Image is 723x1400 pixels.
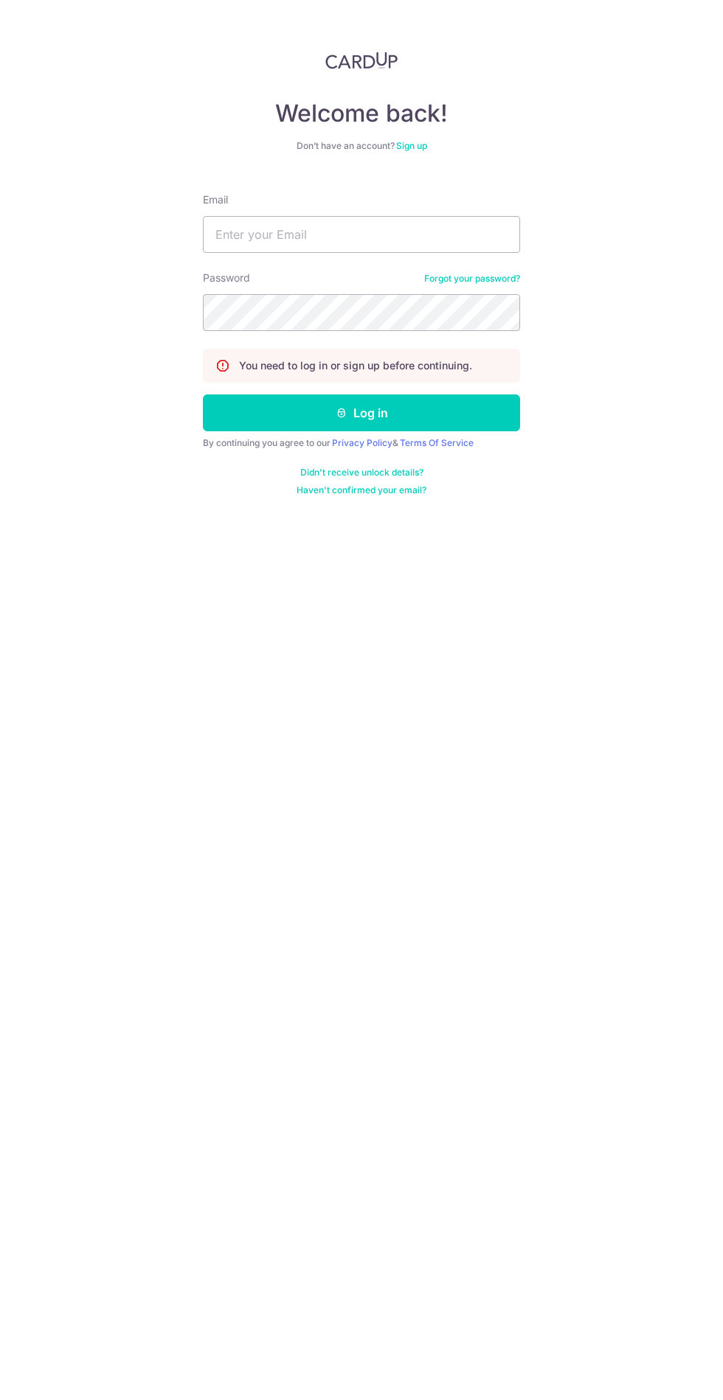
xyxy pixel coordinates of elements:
div: By continuing you agree to our & [203,437,520,449]
a: Terms Of Service [400,437,474,448]
a: Forgot your password? [424,273,520,285]
p: You need to log in or sign up before continuing. [239,358,472,373]
div: Don’t have an account? [203,140,520,152]
label: Password [203,271,250,285]
button: Log in [203,394,520,431]
a: Didn't receive unlock details? [300,467,423,478]
a: Haven't confirmed your email? [297,484,426,496]
img: CardUp Logo [325,52,398,69]
a: Sign up [396,140,427,151]
h4: Welcome back! [203,99,520,128]
input: Enter your Email [203,216,520,253]
label: Email [203,192,228,207]
a: Privacy Policy [332,437,392,448]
